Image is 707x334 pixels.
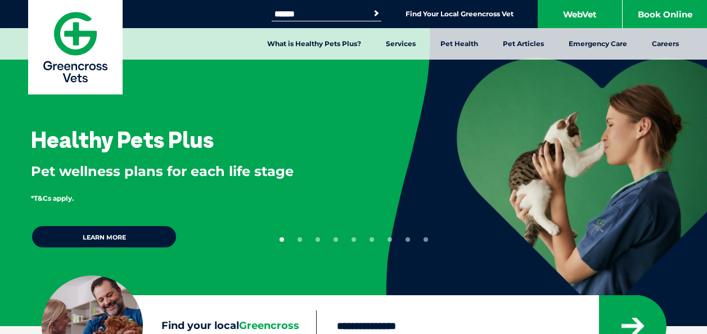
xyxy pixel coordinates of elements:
[352,237,356,242] button: 5 of 9
[373,28,428,60] a: Services
[406,237,410,242] button: 8 of 9
[31,194,74,202] span: *T&Cs apply.
[316,237,320,242] button: 3 of 9
[334,237,338,242] button: 4 of 9
[298,237,302,242] button: 2 of 9
[388,237,392,242] button: 7 of 9
[640,28,691,60] a: Careers
[255,28,373,60] a: What is Healthy Pets Plus?
[556,28,640,60] a: Emergency Care
[31,128,214,151] h3: Healthy Pets Plus
[239,319,299,332] span: Greencross
[424,237,428,242] button: 9 of 9
[31,225,177,249] a: Learn more
[371,8,382,19] button: Search
[280,237,284,242] button: 1 of 9
[428,28,490,60] a: Pet Health
[370,237,374,242] button: 6 of 9
[490,28,556,60] a: Pet Articles
[406,10,514,19] a: Find Your Local Greencross Vet
[31,162,349,181] p: Pet wellness plans for each life stage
